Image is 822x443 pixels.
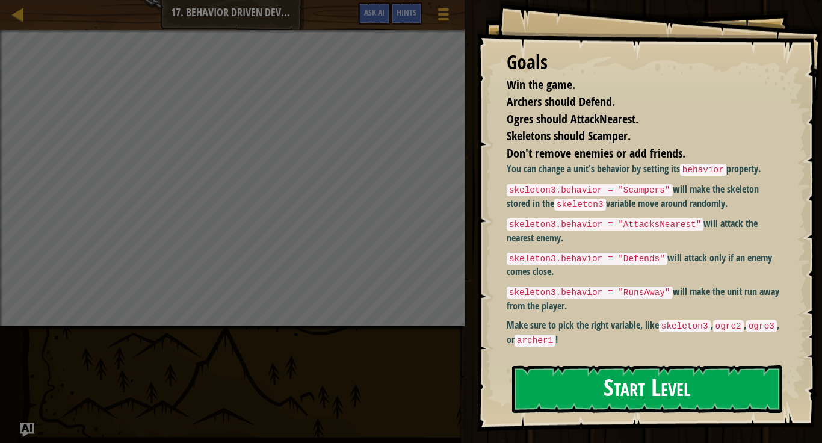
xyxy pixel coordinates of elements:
[492,111,777,128] li: Ogres should AttackNearest.
[507,253,667,265] code: skeleton3.behavior = "Defends"
[507,182,780,211] p: will make the skeleton stored in the variable move around randomly.
[507,128,631,144] span: Skeletons should Scamper.
[554,199,606,211] code: skeleton3
[397,7,416,18] span: Hints
[680,164,726,176] code: behavior
[507,251,780,279] p: will attack only if an enemy comes close.
[507,285,780,312] p: will make the unit run away from the player.
[507,287,673,299] code: skeleton3.behavior = "RunsAway"
[746,320,777,332] code: ogre3
[492,93,777,111] li: Archers should Defend.
[492,145,777,163] li: Don't remove enemies or add friends.
[492,76,777,94] li: Win the game.
[507,111,638,127] span: Ogres should AttackNearest.
[492,128,777,145] li: Skeletons should Scamper.
[507,76,575,93] span: Win the game.
[507,49,780,76] div: Goals
[713,320,744,332] code: ogre2
[515,335,555,347] code: archer1
[428,2,459,31] button: Show game menu
[358,2,391,25] button: Ask AI
[507,162,780,176] p: You can change a unit's behavior by setting its property.
[507,145,685,161] span: Don't remove enemies or add friends.
[659,320,711,332] code: skeleton3
[512,365,782,413] button: Start Level
[20,423,34,437] button: Ask AI
[364,7,385,18] span: Ask AI
[507,218,704,231] code: skeleton3.behavior = "AttacksNearest"
[507,318,780,347] p: Make sure to pick the right variable, like , , , or !
[507,93,615,110] span: Archers should Defend.
[507,217,780,244] p: will attack the nearest enemy.
[507,184,673,196] code: skeleton3.behavior = "Scampers"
